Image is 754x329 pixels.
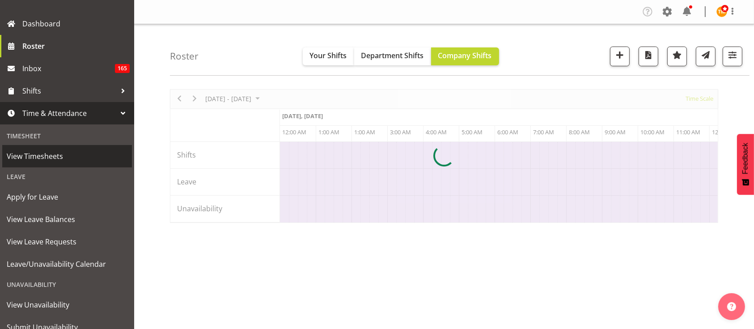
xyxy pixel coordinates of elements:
span: Apply for Leave [7,190,127,204]
span: Roster [22,39,130,53]
a: View Timesheets [2,145,132,167]
img: tim-magness10922.jpg [716,6,727,17]
span: Dashboard [22,17,130,30]
span: Leave/Unavailability Calendar [7,257,127,271]
span: View Leave Requests [7,235,127,248]
img: help-xxl-2.png [727,302,736,311]
div: Timesheet [2,127,132,145]
a: Leave/Unavailability Calendar [2,253,132,275]
button: Add a new shift [610,47,630,66]
button: Feedback - Show survey [737,134,754,195]
button: Your Shifts [303,47,354,65]
span: Feedback [741,143,750,174]
button: Department Shifts [354,47,431,65]
span: Shifts [22,84,116,98]
a: View Leave Balances [2,208,132,231]
span: Department Shifts [361,51,424,60]
span: View Unavailability [7,298,127,312]
h4: Roster [170,51,199,61]
a: View Unavailability [2,294,132,316]
div: Leave [2,167,132,186]
div: Unavailability [2,275,132,294]
button: Company Shifts [431,47,499,65]
a: View Leave Requests [2,231,132,253]
button: Highlight an important date within the roster. [667,47,687,66]
span: View Timesheets [7,150,127,163]
button: Download a PDF of the roster according to the set date range. [639,47,658,66]
span: Inbox [22,62,115,75]
button: Send a list of all shifts for the selected filtered period to all rostered employees. [696,47,716,66]
span: View Leave Balances [7,213,127,226]
a: Apply for Leave [2,186,132,208]
span: 165 [115,64,130,73]
span: Company Shifts [438,51,492,60]
span: Your Shifts [310,51,347,60]
button: Filter Shifts [723,47,742,66]
span: Time & Attendance [22,107,116,120]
